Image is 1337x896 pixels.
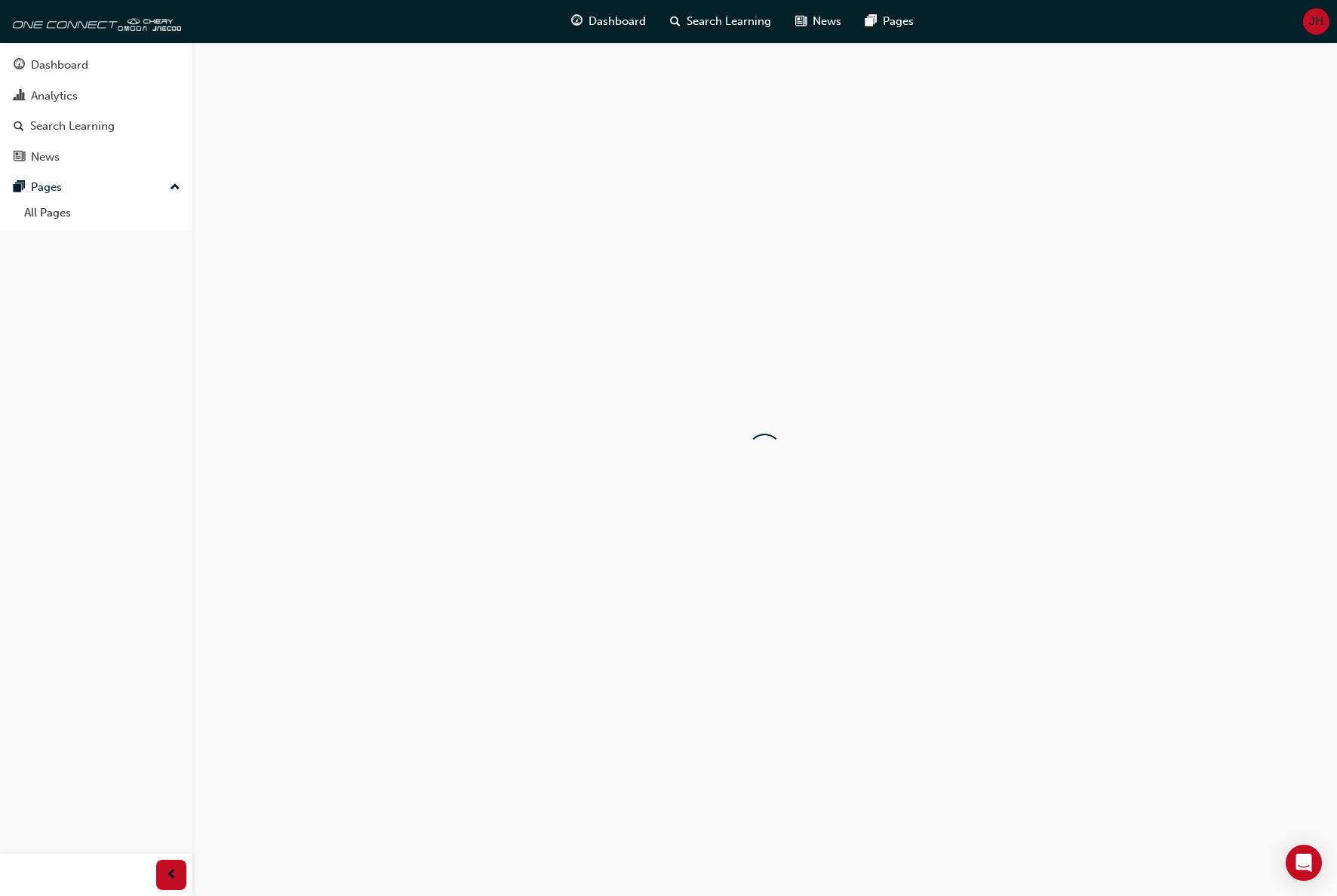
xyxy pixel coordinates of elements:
[14,181,25,195] span: pages-icon
[14,151,25,164] span: news-icon
[31,179,62,196] div: Pages
[559,6,658,37] a: guage-iconDashboard
[589,13,646,30] span: Dashboard
[8,6,181,36] img: oneconnect
[30,118,115,135] div: Search Learning
[1303,8,1329,35] button: JH
[865,12,877,31] span: pages-icon
[6,82,186,110] a: Analytics
[571,12,582,31] span: guage-icon
[14,90,25,103] span: chart-icon
[670,12,681,31] span: search-icon
[6,173,186,201] button: Pages
[883,13,914,30] span: Pages
[687,13,771,30] span: Search Learning
[1286,845,1322,881] div: Open Intercom Messenger
[6,143,186,171] a: News
[18,201,186,225] a: All Pages
[6,48,186,173] button: DashboardAnalyticsSearch LearningNews
[658,6,783,37] a: search-iconSearch Learning
[14,59,25,72] span: guage-icon
[166,866,177,885] span: prev-icon
[853,6,926,37] a: pages-iconPages
[31,57,88,74] div: Dashboard
[14,120,24,133] span: search-icon
[1309,13,1323,30] span: JH
[6,112,186,140] a: Search Learning
[170,178,180,198] span: up-icon
[31,87,78,105] div: Analytics
[795,12,807,31] span: news-icon
[783,6,853,37] a: news-iconNews
[31,149,60,166] div: News
[6,51,186,79] a: Dashboard
[813,13,841,30] span: News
